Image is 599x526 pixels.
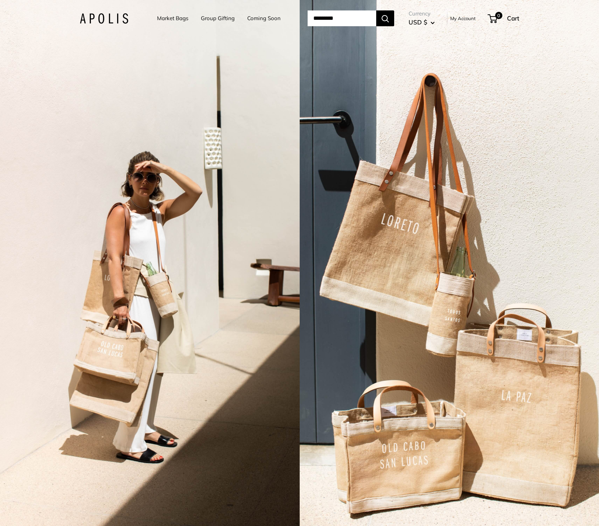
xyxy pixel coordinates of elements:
[308,10,376,26] input: Search...
[409,9,435,19] span: Currency
[488,13,519,24] a: 0 Cart
[80,13,128,24] img: Apolis
[201,13,235,23] a: Group Gifting
[450,14,476,23] a: My Account
[495,12,502,19] span: 0
[157,13,188,23] a: Market Bags
[376,10,394,26] button: Search
[409,18,427,26] span: USD $
[507,14,519,22] span: Cart
[409,17,435,28] button: USD $
[247,13,281,23] a: Coming Soon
